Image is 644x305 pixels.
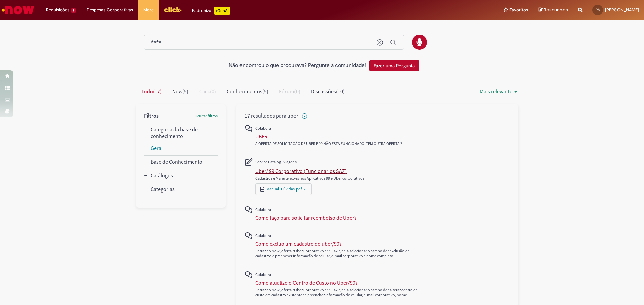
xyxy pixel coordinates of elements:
p: +GenAi [214,7,230,15]
span: Favoritos [509,7,528,13]
span: 2 [71,8,76,13]
img: ServiceNow [1,3,35,17]
span: PS [596,8,600,12]
div: Padroniza [192,7,230,15]
img: click_logo_yellow_360x200.png [164,5,182,15]
span: More [143,7,154,13]
span: Requisições [46,7,69,13]
h2: Não encontrou o que procurava? Pergunte à comunidade! [229,63,366,69]
button: Fazer uma Pergunta [369,60,419,71]
span: Rascunhos [544,7,568,13]
a: Rascunhos [538,7,568,13]
span: [PERSON_NAME] [605,7,639,13]
span: Despesas Corporativas [87,7,133,13]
